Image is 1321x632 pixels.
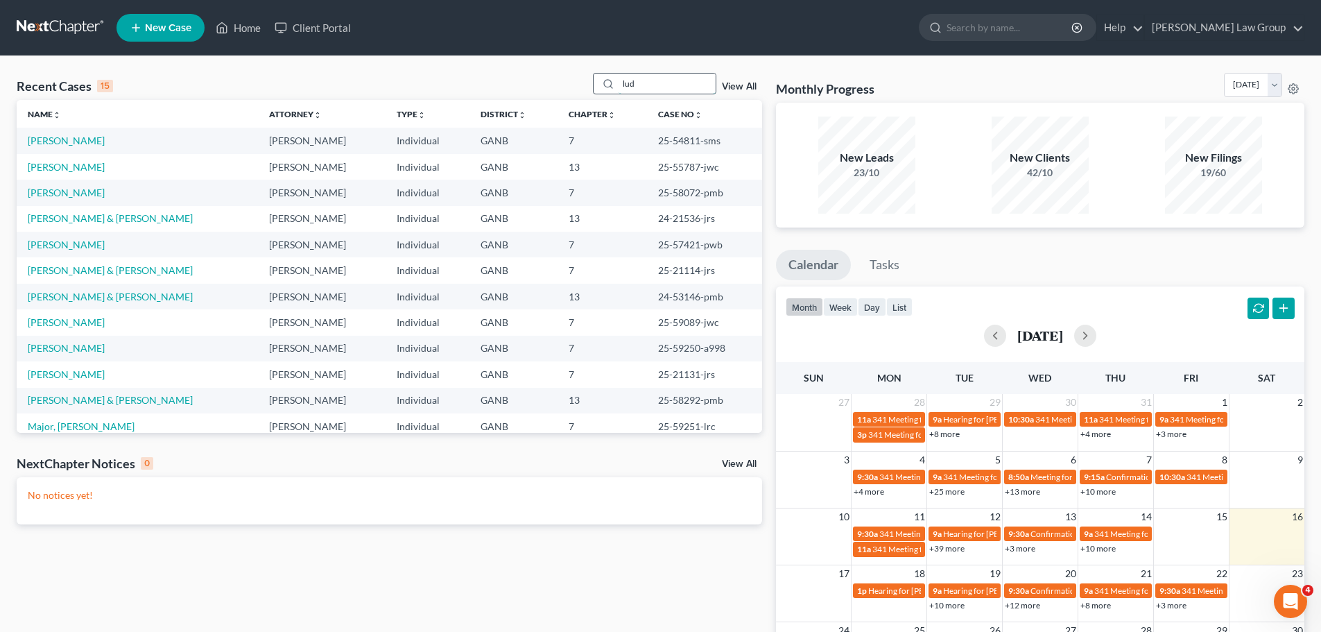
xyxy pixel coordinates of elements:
span: 9a [1159,414,1168,425]
span: 10 [837,509,851,525]
a: [PERSON_NAME] & [PERSON_NAME] [28,394,193,406]
span: 23 [1290,565,1304,582]
a: +10 more [1080,486,1116,497]
a: Case Nounfold_more [658,109,702,119]
span: 29 [988,394,1002,411]
i: unfold_more [607,111,616,119]
span: 1 [1220,394,1229,411]
a: Major, [PERSON_NAME] [28,420,135,432]
span: 20 [1064,565,1078,582]
td: 7 [558,413,647,439]
div: New Filings [1165,150,1262,166]
span: 11a [857,544,871,554]
span: 9a [933,472,942,482]
span: 13 [1064,509,1078,525]
span: 9a [933,586,942,596]
td: 25-58292-pmb [647,388,762,413]
a: [PERSON_NAME] [28,187,105,198]
span: Meeting for [PERSON_NAME] [1030,472,1139,482]
a: [PERSON_NAME] [28,316,105,328]
span: 19 [988,565,1002,582]
button: month [786,298,823,316]
span: 341 Meeting for [DEMOGRAPHIC_DATA][PERSON_NAME] [1099,414,1315,425]
span: 9a [933,414,942,425]
td: GANB [469,257,557,283]
i: unfold_more [417,111,426,119]
span: 9a [933,529,942,539]
td: 25-59089-jwc [647,309,762,335]
a: +10 more [929,600,965,610]
span: 9:30a [1008,529,1029,539]
a: [PERSON_NAME] [28,368,105,380]
td: GANB [469,180,557,205]
td: 25-59251-lrc [647,413,762,439]
td: GANB [469,232,557,257]
td: Individual [386,128,469,153]
span: 341 Meeting for [PERSON_NAME] [1170,414,1295,425]
div: 19/60 [1165,166,1262,180]
td: [PERSON_NAME] [258,413,386,439]
td: Individual [386,388,469,413]
a: +4 more [1080,429,1111,439]
td: 24-53146-pmb [647,284,762,309]
td: GANB [469,336,557,361]
td: Individual [386,232,469,257]
td: [PERSON_NAME] [258,388,386,413]
a: +39 more [929,543,965,554]
span: 9:30a [1008,586,1029,596]
td: Individual [386,361,469,387]
td: 13 [558,284,647,309]
span: 5 [994,452,1002,468]
a: [PERSON_NAME] [28,161,105,173]
div: 23/10 [818,166,915,180]
td: Individual [386,309,469,335]
span: 341 Meeting for [PERSON_NAME] & [PERSON_NAME] [1035,414,1234,425]
span: Sat [1258,372,1275,384]
td: 7 [558,336,647,361]
a: [PERSON_NAME] & [PERSON_NAME] [28,291,193,302]
a: Chapterunfold_more [569,109,616,119]
a: +8 more [929,429,960,439]
span: 341 Meeting for [PERSON_NAME] [1186,472,1311,482]
a: +8 more [1080,600,1111,610]
span: 3 [843,452,851,468]
a: +3 more [1156,429,1186,439]
td: GANB [469,154,557,180]
td: 24-21536-jrs [647,206,762,232]
td: GANB [469,413,557,439]
span: Hearing for [PERSON_NAME] [868,586,976,596]
a: [PERSON_NAME] [28,239,105,250]
td: Individual [386,180,469,205]
td: [PERSON_NAME] [258,128,386,153]
td: [PERSON_NAME] [258,206,386,232]
td: [PERSON_NAME] [258,154,386,180]
span: 9:15a [1084,472,1105,482]
div: 15 [97,80,113,92]
td: 13 [558,206,647,232]
span: Confirmation Hearing for [PERSON_NAME] & [PERSON_NAME] [1030,529,1263,539]
td: 25-21114-jrs [647,257,762,283]
td: Individual [386,154,469,180]
div: Recent Cases [17,78,113,94]
span: 30 [1064,394,1078,411]
a: +13 more [1005,486,1040,497]
td: [PERSON_NAME] [258,257,386,283]
span: 7 [1145,452,1153,468]
td: Individual [386,257,469,283]
td: 25-59250-a998 [647,336,762,361]
span: 341 Meeting for [PERSON_NAME] [872,414,997,425]
input: Search by name... [619,74,716,94]
td: GANB [469,388,557,413]
td: 7 [558,180,647,205]
span: 341 Meeting for [PERSON_NAME] [1182,586,1306,596]
span: 17 [837,565,851,582]
td: 13 [558,154,647,180]
h2: [DATE] [1017,328,1063,343]
i: unfold_more [694,111,702,119]
span: 27 [837,394,851,411]
td: [PERSON_NAME] [258,336,386,361]
span: 341 Meeting for [PERSON_NAME] & [PERSON_NAME] [868,429,1067,440]
span: 9a [1084,586,1093,596]
td: 25-57421-pwb [647,232,762,257]
td: Individual [386,206,469,232]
